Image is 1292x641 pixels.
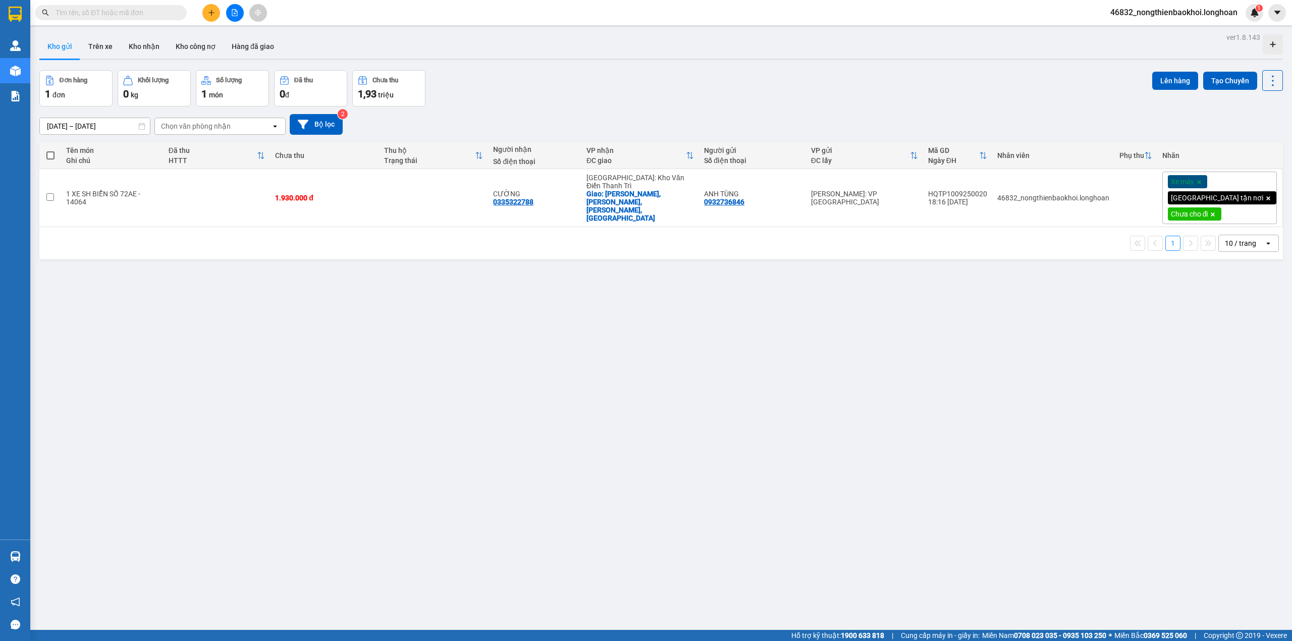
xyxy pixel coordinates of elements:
[39,34,80,59] button: Kho gửi
[11,574,20,584] span: question-circle
[352,70,425,106] button: Chưa thu1,93 triệu
[384,146,475,154] div: Thu hộ
[811,146,910,154] div: VP gửi
[231,9,238,16] span: file-add
[791,630,884,641] span: Hỗ trợ kỹ thuật:
[923,142,992,169] th: Toggle SortBy
[928,146,979,154] div: Mã GD
[811,156,910,165] div: ĐC lấy
[493,157,576,166] div: Số điện thoại
[11,620,20,629] span: message
[224,34,282,59] button: Hàng đã giao
[1203,72,1257,90] button: Tạo Chuyến
[52,91,65,99] span: đơn
[1114,630,1187,641] span: Miền Bắc
[290,114,343,135] button: Bộ lọc
[997,151,1109,159] div: Nhân viên
[10,91,21,101] img: solution-icon
[1264,239,1272,247] svg: open
[161,121,231,131] div: Chọn văn phòng nhận
[997,194,1109,202] div: 46832_nongthienbaokhoi.longhoan
[275,151,374,159] div: Chưa thu
[45,88,50,100] span: 1
[493,145,576,153] div: Người nhận
[164,142,271,169] th: Toggle SortBy
[168,34,224,59] button: Kho công nợ
[1165,236,1180,251] button: 1
[892,630,893,641] span: |
[586,190,694,222] div: Giao: PHÚC BỐ, NGỌC LÂM, MỸ HÀO, HƯNG YÊN
[1114,142,1157,169] th: Toggle SortBy
[1162,151,1277,159] div: Nhãn
[1119,151,1144,159] div: Phụ thu
[378,91,394,99] span: triệu
[379,142,488,169] th: Toggle SortBy
[1256,5,1263,12] sup: 1
[704,156,801,165] div: Số điện thoại
[928,156,979,165] div: Ngày ĐH
[9,7,22,22] img: logo-vxr
[1263,34,1283,55] div: Tạo kho hàng mới
[196,70,269,106] button: Số lượng1món
[66,190,158,206] div: 1 XE SH BIỂN SỐ 72AE - 14064
[704,190,801,198] div: ANH TÙNG
[338,109,348,119] sup: 2
[216,77,242,84] div: Số lượng
[1250,8,1259,17] img: icon-new-feature
[928,198,987,206] div: 18:16 [DATE]
[169,156,257,165] div: HTTT
[586,174,694,190] div: [GEOGRAPHIC_DATA]: Kho Văn Điển Thanh Trì
[493,190,576,198] div: CƯỜNG
[123,88,129,100] span: 0
[131,91,138,99] span: kg
[10,66,21,76] img: warehouse-icon
[1268,4,1286,22] button: caret-down
[121,34,168,59] button: Kho nhận
[11,597,20,607] span: notification
[226,4,244,22] button: file-add
[1226,32,1260,43] div: ver 1.8.143
[280,88,285,100] span: 0
[1257,5,1261,12] span: 1
[928,190,987,198] div: HQTP1009250020
[704,198,744,206] div: 0932736846
[56,7,175,18] input: Tìm tên, số ĐT hoặc mã đơn
[209,91,223,99] span: món
[39,70,113,106] button: Đơn hàng1đơn
[1102,6,1246,19] span: 46832_nongthienbaokhoi.longhoan
[1273,8,1282,17] span: caret-down
[118,70,191,106] button: Khối lượng0kg
[60,77,87,84] div: Đơn hàng
[372,77,398,84] div: Chưa thu
[169,146,257,154] div: Đã thu
[10,551,21,562] img: warehouse-icon
[586,146,686,154] div: VP nhận
[358,88,376,100] span: 1,93
[271,122,279,130] svg: open
[1171,193,1263,202] span: [GEOGRAPHIC_DATA] tận nơi
[1195,630,1196,641] span: |
[285,91,289,99] span: đ
[493,198,533,206] div: 0335322788
[581,142,699,169] th: Toggle SortBy
[275,194,374,202] div: 1.930.000 đ
[1152,72,1198,90] button: Lên hàng
[841,631,884,639] strong: 1900 633 818
[384,156,475,165] div: Trạng thái
[1225,238,1256,248] div: 10 / trang
[80,34,121,59] button: Trên xe
[202,4,220,22] button: plus
[42,9,49,16] span: search
[10,40,21,51] img: warehouse-icon
[806,142,923,169] th: Toggle SortBy
[811,190,918,206] div: [PERSON_NAME]: VP [GEOGRAPHIC_DATA]
[1109,633,1112,637] span: ⚪️
[901,630,980,641] span: Cung cấp máy in - giấy in:
[1014,631,1106,639] strong: 0708 023 035 - 0935 103 250
[704,146,801,154] div: Người gửi
[40,118,150,134] input: Select a date range.
[1236,632,1243,639] span: copyright
[66,156,158,165] div: Ghi chú
[982,630,1106,641] span: Miền Nam
[1144,631,1187,639] strong: 0369 525 060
